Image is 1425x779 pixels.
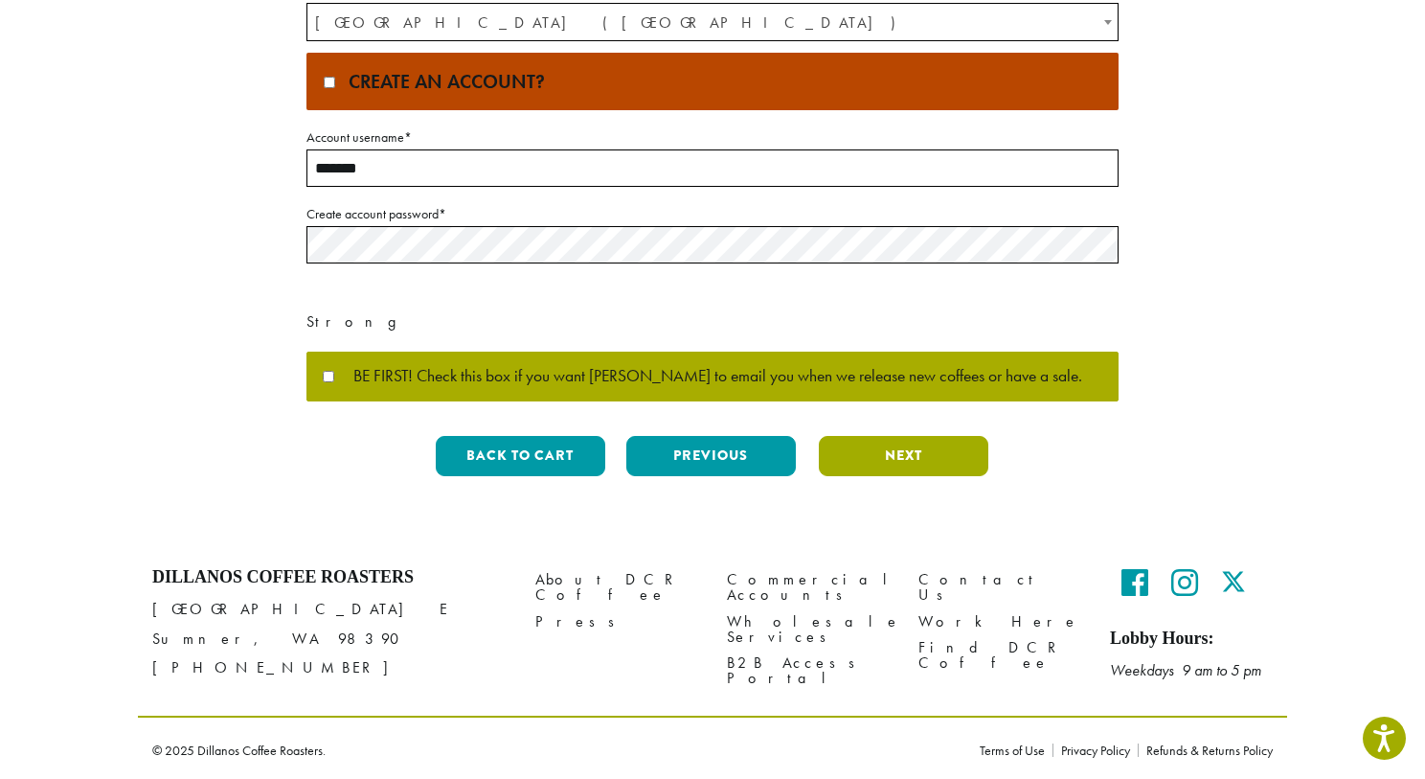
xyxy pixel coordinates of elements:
[306,126,1119,149] label: Account username
[626,436,796,476] button: Previous
[980,744,1052,757] a: Terms of Use
[535,567,698,608] a: About DCR Coffee
[1138,744,1273,757] a: Refunds & Returns Policy
[323,371,334,382] input: BE FIRST! Check this box if you want [PERSON_NAME] to email you when we release new coffees or ha...
[306,202,1119,226] label: Create account password
[307,4,1118,41] span: United States (US)
[334,368,1082,385] span: BE FIRST! Check this box if you want [PERSON_NAME] to email you when we release new coffees or ha...
[152,744,951,757] p: © 2025 Dillanos Coffee Roasters.
[727,650,890,691] a: B2B Access Portal
[535,608,698,634] a: Press
[324,77,335,88] input: Create an account?
[727,567,890,608] a: Commercial Accounts
[436,436,605,476] button: Back to cart
[152,567,507,588] h4: Dillanos Coffee Roasters
[1052,744,1138,757] a: Privacy Policy
[727,608,890,650] a: Wholesale Services
[152,595,507,681] p: [GEOGRAPHIC_DATA] E Sumner, WA 98390 [PHONE_NUMBER]
[339,69,545,94] span: Create an account?
[1110,629,1273,650] h5: Lobby Hours:
[306,3,1119,41] span: Country / Region
[918,567,1081,608] a: Contact Us
[306,308,1119,336] div: Strong
[918,634,1081,676] a: Find DCR Coffee
[918,608,1081,634] a: Work Here
[819,436,988,476] button: Next
[1110,660,1261,680] em: Weekdays 9 am to 5 pm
